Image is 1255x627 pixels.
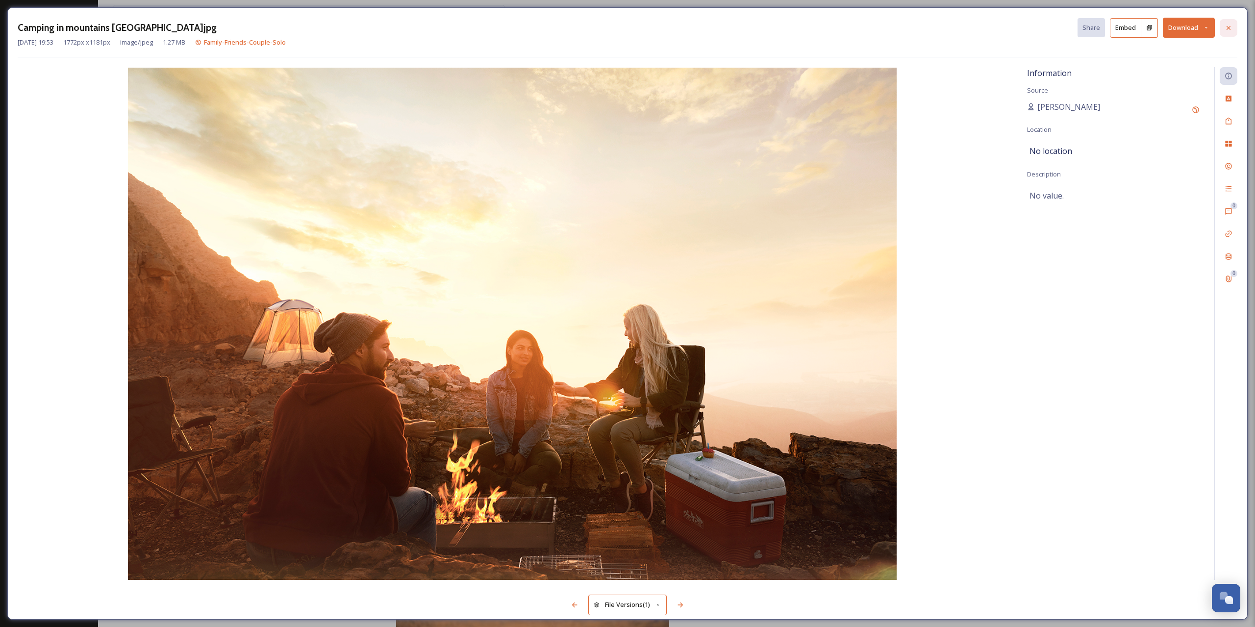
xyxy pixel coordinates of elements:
span: [PERSON_NAME] [1037,101,1100,113]
button: Open Chat [1212,584,1240,612]
button: Embed [1110,18,1141,38]
span: No location [1029,145,1072,157]
span: 1772 px x 1181 px [63,38,110,47]
button: Download [1163,18,1215,38]
span: 1.27 MB [163,38,185,47]
span: Information [1027,68,1072,78]
span: Location [1027,125,1052,134]
span: Description [1027,170,1061,178]
div: 0 [1230,270,1237,277]
span: Source [1027,86,1048,95]
h3: Camping in mountains [GEOGRAPHIC_DATA]jpg [18,21,217,35]
span: [DATE] 19:53 [18,38,53,47]
img: Camping%20in%20mountains%20Jebel%20Jais.jpg [18,68,1007,580]
span: Family-Friends-Couple-Solo [204,38,286,47]
span: No value. [1029,190,1064,201]
button: Share [1078,18,1105,37]
button: File Versions(1) [588,595,667,615]
span: image/jpeg [120,38,153,47]
div: 0 [1230,202,1237,209]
